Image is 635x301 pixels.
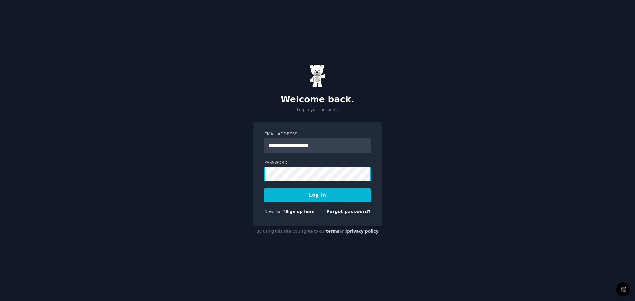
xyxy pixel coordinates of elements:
a: Forgot password? [327,209,371,214]
label: Email Address [264,132,371,137]
h2: Welcome back. [253,94,382,105]
a: Sign up here [285,209,315,214]
span: New user? [264,209,285,214]
button: Log In [264,188,371,202]
a: privacy policy [347,229,379,234]
label: Password [264,160,371,166]
p: Log in your account. [253,107,382,113]
img: Gummy Bear [309,64,326,88]
a: terms [326,229,339,234]
div: By using this site you agree to our and [253,226,382,237]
